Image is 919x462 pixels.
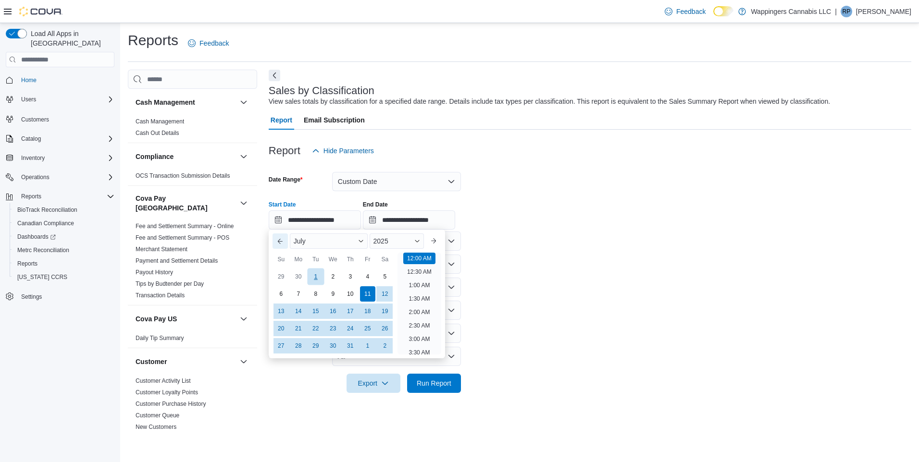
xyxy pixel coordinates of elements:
span: Email Subscription [304,110,365,130]
span: Cash Out Details [136,129,179,137]
button: Open list of options [447,237,455,245]
li: 3:30 AM [405,347,434,358]
button: Cova Pay [GEOGRAPHIC_DATA] [238,197,249,209]
span: Daily Tip Summary [136,334,184,342]
button: Reports [17,191,45,202]
a: Home [17,74,40,86]
p: [PERSON_NAME] [856,6,911,17]
h1: Reports [128,31,178,50]
div: day-11 [360,286,375,302]
span: Settings [21,293,42,301]
button: Cash Management [136,97,236,107]
button: Operations [2,170,118,184]
div: day-7 [291,286,306,302]
span: Reports [13,258,114,269]
button: BioTrack Reconciliation [10,203,118,217]
div: day-28 [291,338,306,353]
span: Operations [17,171,114,183]
span: Settings [17,291,114,303]
span: [US_STATE] CCRS [17,273,67,281]
button: Canadian Compliance [10,217,118,230]
p: | [835,6,837,17]
input: Press the down key to open a popover containing a calendar. [363,210,455,230]
span: Customers [17,113,114,125]
button: Open list of options [447,283,455,291]
div: Sa [377,252,393,267]
span: 2025 [373,237,388,245]
ul: Time [397,253,441,354]
input: Dark Mode [713,6,733,16]
span: Catalog [17,133,114,145]
button: Compliance [238,151,249,162]
div: day-29 [273,269,289,284]
label: Date Range [269,176,303,183]
button: Metrc Reconciliation [10,243,118,257]
button: Cova Pay [GEOGRAPHIC_DATA] [136,194,236,213]
a: Feedback [184,34,233,53]
div: day-13 [273,304,289,319]
a: Dashboards [13,231,60,243]
a: Customers [17,114,53,125]
div: Mo [291,252,306,267]
a: New Customers [136,424,176,430]
button: Export [347,374,400,393]
button: Home [2,73,118,87]
div: Cova Pay [GEOGRAPHIC_DATA] [128,220,257,305]
div: day-29 [308,338,323,353]
span: BioTrack Reconciliation [13,204,114,216]
a: Transaction Details [136,292,185,299]
button: Run Report [407,374,461,393]
div: Fr [360,252,375,267]
div: Button. Open the month selector. July is currently selected. [290,233,368,249]
button: Previous Month [273,233,288,249]
div: day-18 [360,304,375,319]
span: Reports [17,191,114,202]
li: 3:00 AM [405,333,434,345]
span: Run Report [417,378,451,388]
div: day-23 [325,321,341,336]
div: day-2 [377,338,393,353]
div: Cash Management [128,116,257,143]
span: Dark Mode [713,16,714,17]
div: We [325,252,341,267]
span: Users [21,96,36,103]
button: Cova Pay US [136,314,236,324]
button: Cova Pay US [238,313,249,325]
span: Operations [21,173,50,181]
button: Customers [2,112,118,126]
span: Inventory [21,154,45,162]
div: day-2 [325,269,341,284]
button: Catalog [2,132,118,146]
a: Fee and Settlement Summary - Online [136,223,234,230]
span: Washington CCRS [13,271,114,283]
span: OCS Transaction Submission Details [136,172,230,180]
a: Customer Purchase History [136,401,206,407]
div: day-20 [273,321,289,336]
div: day-19 [377,304,393,319]
div: day-4 [360,269,375,284]
div: day-24 [343,321,358,336]
li: 12:30 AM [403,266,435,278]
div: View sales totals by classification for a specified date range. Details include tax types per cla... [269,97,830,107]
li: 2:00 AM [405,306,434,318]
a: Customer Loyalty Points [136,389,198,396]
h3: Sales by Classification [269,85,374,97]
span: Reports [21,193,41,200]
div: Customer [128,375,257,437]
span: Users [17,94,114,105]
button: Next [269,70,280,81]
div: day-9 [325,286,341,302]
span: Tips by Budtender per Day [136,280,204,288]
a: Reports [13,258,41,269]
div: Th [343,252,358,267]
a: Fee and Settlement Summary - POS [136,234,229,241]
button: Inventory [2,151,118,165]
button: Users [2,93,118,106]
nav: Complex example [6,69,114,328]
span: Canadian Compliance [17,219,74,227]
div: day-1 [360,338,375,353]
span: Metrc Reconciliation [13,244,114,256]
button: Reports [2,190,118,203]
a: Metrc Reconciliation [13,244,73,256]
